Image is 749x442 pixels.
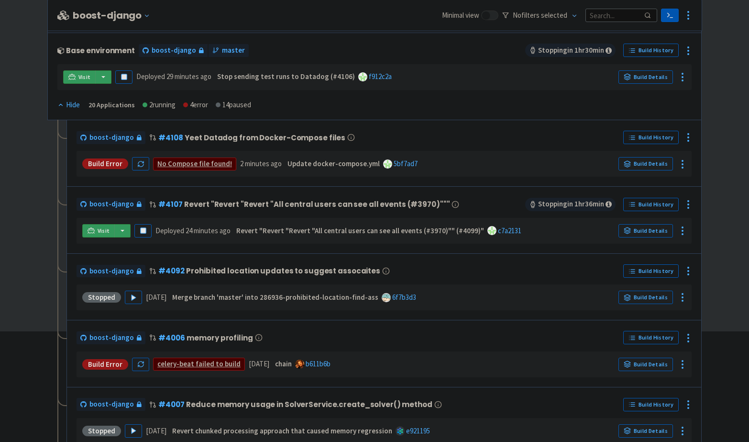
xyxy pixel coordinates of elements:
[89,332,134,343] span: boost-django
[146,293,166,302] time: [DATE]
[82,224,115,238] a: Visit
[77,265,145,278] a: boost-django
[541,11,567,20] span: selected
[172,293,378,302] strong: Merge branch 'master' into 286936-prohibited-location-find-ass
[77,398,145,411] a: boost-django
[155,226,231,235] span: Deployed
[618,424,673,438] a: Build Details
[186,226,231,235] time: 24 minutes ago
[157,159,232,168] a: No Compose file found!
[77,131,145,144] a: boost-django
[623,398,679,411] a: Build History
[184,200,450,208] span: Revert "Revert "Revert "All central users can see all events (#3970)"""
[82,426,121,436] div: Stopped
[89,199,134,210] span: boost-django
[158,333,185,343] a: #4006
[146,426,166,435] time: [DATE]
[158,266,184,276] a: #4092
[217,72,355,81] strong: Stop sending test runs to Datadog (#4106)
[158,399,184,409] a: #4007
[172,426,392,435] strong: Revert chunked processing approach that caused memory regression
[152,45,196,56] span: boost-django
[209,44,249,57] a: master
[618,224,673,238] a: Build Details
[525,44,616,57] span: Stopping in 1 hr 30 min
[57,100,81,111] button: Hide
[306,359,330,368] a: b611b6b
[89,132,134,143] span: boost-django
[73,10,154,21] button: boost-django
[222,45,245,56] span: master
[89,266,134,277] span: boost-django
[63,70,96,84] a: Visit
[77,198,145,211] a: boost-django
[525,198,616,211] span: Stopping in 1 hr 36 min
[618,291,673,304] a: Build Details
[88,100,135,111] div: 20 Applications
[139,44,208,57] a: boost-django
[287,159,380,168] strong: Update docker-compose.yml
[186,400,432,408] span: Reduce memory usage in SolverService.create_solver() method
[275,359,292,368] strong: chain
[498,226,521,235] a: c7a2131
[98,227,110,235] span: Visit
[157,359,241,368] a: celery-beat failed to build
[157,359,194,368] strong: celery-beat
[442,10,479,21] span: Minimal view
[78,73,91,81] span: Visit
[115,70,132,84] button: Pause
[134,224,152,238] button: Pause
[125,291,142,304] button: Play
[82,159,128,169] div: Build Error
[623,331,679,344] a: Build History
[57,100,80,111] div: Hide
[236,226,484,235] strong: Revert "Revert "Revert "All central users can see all events (#3970)"" (#4099)"
[166,72,211,81] time: 29 minutes ago
[77,331,145,344] a: boost-django
[618,70,673,84] a: Build Details
[57,46,135,55] div: Base environment
[89,399,134,410] span: boost-django
[513,10,567,21] span: No filter s
[183,100,208,111] div: 4 error
[186,267,380,275] span: Prohibited location updates to suggest assocaites
[158,199,182,209] a: #4107
[249,359,269,368] time: [DATE]
[82,292,121,303] div: Stopped
[394,159,418,168] a: 5bf7ad7
[125,424,142,438] button: Play
[661,9,679,22] a: Terminal
[618,358,673,371] a: Build Details
[240,159,282,168] time: 2 minutes ago
[143,100,176,111] div: 2 running
[216,100,251,111] div: 14 paused
[187,334,253,342] span: memory profiling
[585,9,657,22] input: Search...
[185,134,345,142] span: Yeet Datadog from Docker-Compose files
[406,426,430,435] a: e921195
[158,133,183,143] a: #4108
[136,72,211,81] span: Deployed
[369,72,392,81] a: f912c2a
[392,293,416,302] a: 6f7b3d3
[623,264,679,278] a: Build History
[82,359,128,370] div: Build Error
[623,44,679,57] a: Build History
[623,131,679,144] a: Build History
[623,198,679,211] a: Build History
[618,157,673,170] a: Build Details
